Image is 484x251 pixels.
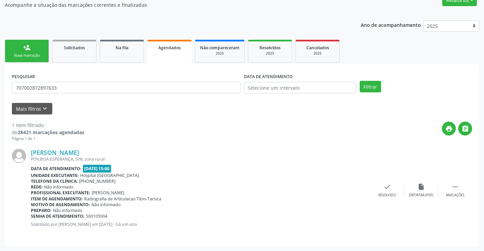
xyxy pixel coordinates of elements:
[12,136,84,142] div: Página 1 de 1
[462,125,469,132] i: 
[84,196,161,202] span: Radiografia de Articulacao Tibio-Tarsica
[301,51,335,56] div: 2025
[12,82,240,93] input: Nome, CNS
[115,45,128,51] span: Na fila
[445,125,453,132] i: print
[253,51,287,56] div: 2025
[31,190,90,196] b: Profissional executante:
[12,149,26,163] img: img
[31,178,78,184] b: Telefone da clínica:
[31,213,85,219] b: Senha de atendimento:
[158,45,181,51] span: Agendados
[360,81,381,92] button: Filtrar
[83,165,111,173] span: [DATE] 15:00
[44,184,73,190] span: Não informado
[244,71,293,82] label: DATA DE ATENDIMENTO
[378,193,396,198] div: Resolvido
[5,1,337,8] p: Acompanhe a situação das marcações correntes e finalizadas
[306,45,329,51] span: Cancelados
[200,51,239,56] div: 2025
[91,202,121,208] span: Não informado
[41,105,49,112] i: keyboard_arrow_down
[12,103,52,115] button: Mais filtroskeyboard_arrow_down
[200,45,239,51] span: Não compareceram
[417,183,425,191] i: insert_drive_file
[31,156,370,162] div: POV.BOA ESPERANÇA, S/N, zona rural
[10,53,44,58] div: Nova marcação
[451,183,459,191] i: 
[92,190,124,196] span: [PERSON_NAME]
[23,44,31,51] div: person_add
[31,149,79,156] a: [PERSON_NAME]
[31,173,79,178] b: Unidade executante:
[458,122,472,136] button: 
[31,221,370,227] p: Solicitado por [PERSON_NAME] em [DATE] - há um ano
[86,213,107,219] span: S00105904
[12,71,35,82] label: PESQUISAR
[53,208,82,213] span: Não informado
[409,193,433,198] div: Exportar (PDF)
[12,129,84,136] div: de
[361,20,421,29] p: Ano de acompanhamento
[12,122,84,129] div: 1 item filtrado
[64,45,85,51] span: Solicitados
[446,193,464,198] div: Mais ações
[244,82,356,93] input: Selecione um intervalo
[31,208,52,213] b: Preparo:
[259,45,281,51] span: Resolvidos
[31,202,90,208] b: Motivo de agendamento:
[442,122,456,136] button: print
[80,173,139,178] span: Hospital [GEOGRAPHIC_DATA]
[31,184,43,190] b: Rede:
[31,196,83,202] b: Item de agendamento:
[31,166,82,172] b: Data de atendimento:
[79,178,115,184] span: [PHONE_NUMBER]
[383,183,391,191] i: check
[18,129,84,136] strong: 28421 marcações agendadas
